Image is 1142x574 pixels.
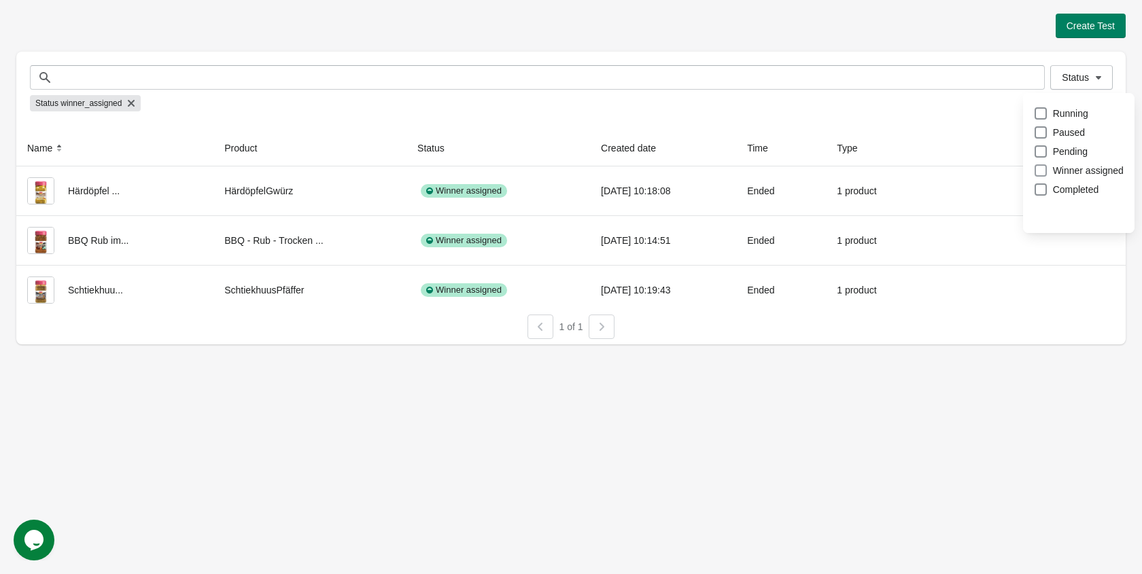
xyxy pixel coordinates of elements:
div: [DATE] 10:14:51 [601,227,725,254]
div: [DATE] 10:18:08 [601,177,725,204]
span: Paused [1053,126,1085,139]
button: Type [831,136,876,160]
div: Ended [747,177,815,204]
div: Ended [747,276,815,304]
span: Create Test [1067,20,1115,31]
span: Completed [1053,183,1099,196]
button: Time [742,136,787,160]
div: Winner assigned [421,234,507,247]
div: [DATE] 10:19:43 [601,276,725,304]
div: BBQ Rub im... [27,227,203,254]
div: Schtiekhuu... [27,276,203,304]
div: 1 product [837,177,914,204]
button: Product [219,136,276,160]
div: Härdöpfel ... [27,177,203,204]
button: Created date [595,136,675,160]
div: SchtiekhuusPfäffer [224,276,396,304]
button: Status [1050,65,1113,90]
div: HärdöpfelGwürz [224,177,396,204]
span: Running [1053,107,1088,120]
div: 1 product [837,227,914,254]
div: 1 product [837,276,914,304]
div: Ended [747,227,815,254]
div: Winner assigned [421,283,507,297]
div: Winner assigned [421,184,507,198]
iframe: chat widget [14,520,57,560]
span: Winner assigned [1053,164,1124,177]
button: Name [22,136,71,160]
span: Status [1062,72,1089,83]
button: Status [412,136,464,160]
span: Status winner_assigned [35,95,122,111]
button: Create Test [1056,14,1126,38]
span: 1 of 1 [559,321,583,332]
div: BBQ - Rub - Trocken ... [224,227,396,254]
span: Pending [1053,145,1088,158]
